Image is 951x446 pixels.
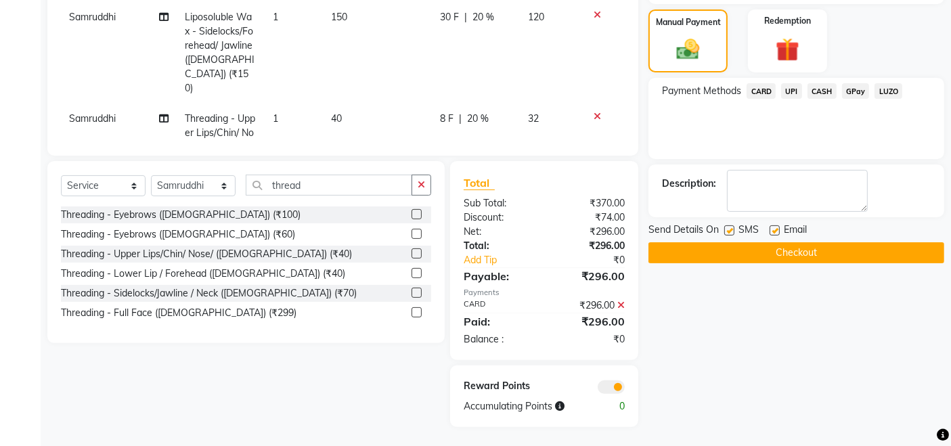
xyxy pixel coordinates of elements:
[544,196,635,210] div: ₹370.00
[69,112,116,125] span: Samruddhi
[544,332,635,347] div: ₹0
[61,208,301,222] div: Threading - Eyebrows ([DEMOGRAPHIC_DATA]) (₹100)
[529,112,539,125] span: 32
[273,112,278,125] span: 1
[440,112,454,126] span: 8 F
[61,247,352,261] div: Threading - Upper Lips/Chin/ Nose/ ([DEMOGRAPHIC_DATA]) (₹40)
[656,16,721,28] label: Manual Payment
[544,225,635,239] div: ₹296.00
[246,175,412,196] input: Search or Scan
[529,11,545,23] span: 120
[764,15,811,27] label: Redemption
[440,10,459,24] span: 30 F
[454,253,559,267] a: Add Tip
[61,267,345,281] div: Threading - Lower Lip / Forehead ([DEMOGRAPHIC_DATA]) (₹40)
[781,83,802,99] span: UPI
[590,399,635,414] div: 0
[544,239,635,253] div: ₹296.00
[459,112,462,126] span: |
[808,83,837,99] span: CASH
[185,11,255,94] span: Liposoluble Wax - Sidelocks/Forehead/ Jawline ([DEMOGRAPHIC_DATA]) (₹150)
[544,210,635,225] div: ₹74.00
[464,10,467,24] span: |
[662,84,741,98] span: Payment Methods
[544,313,635,330] div: ₹296.00
[454,225,544,239] div: Net:
[784,223,807,240] span: Email
[544,298,635,313] div: ₹296.00
[768,35,807,65] img: _gift.svg
[747,83,776,99] span: CARD
[454,399,590,414] div: Accumulating Points
[331,11,347,23] span: 150
[648,223,719,240] span: Send Details On
[273,11,278,23] span: 1
[454,210,544,225] div: Discount:
[61,227,295,242] div: Threading - Eyebrows ([DEMOGRAPHIC_DATA]) (₹60)
[454,268,544,284] div: Payable:
[69,11,116,23] span: Samruddhi
[544,268,635,284] div: ₹296.00
[738,223,759,240] span: SMS
[61,286,357,300] div: Threading - Sidelocks/Jawline / Neck ([DEMOGRAPHIC_DATA]) (₹70)
[842,83,870,99] span: GPay
[669,37,706,63] img: _cash.svg
[61,306,296,320] div: Threading - Full Face ([DEMOGRAPHIC_DATA]) (₹299)
[185,112,255,181] span: Threading - Upper Lips/Chin/ Nose/ ([DEMOGRAPHIC_DATA]) (₹40)
[454,332,544,347] div: Balance :
[454,239,544,253] div: Total:
[648,242,944,263] button: Checkout
[454,298,544,313] div: CARD
[467,112,489,126] span: 20 %
[454,313,544,330] div: Paid:
[331,112,342,125] span: 40
[464,287,625,298] div: Payments
[454,196,544,210] div: Sub Total:
[472,10,494,24] span: 20 %
[560,253,636,267] div: ₹0
[454,379,544,394] div: Reward Points
[875,83,902,99] span: LUZO
[464,176,495,190] span: Total
[662,177,716,191] div: Description:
